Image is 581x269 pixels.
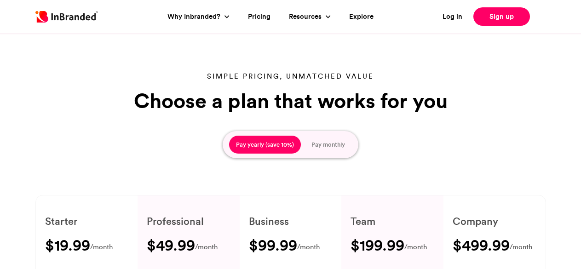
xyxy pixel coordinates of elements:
[130,89,452,113] h1: Choose a plan that works for you
[443,11,462,22] a: Log in
[453,238,510,252] h3: $499.99
[249,238,297,252] h3: $99.99
[130,71,452,81] p: Simple pricing, unmatched value
[351,238,404,252] h3: $199.99
[45,214,129,229] h6: Starter
[404,241,427,253] span: /month
[289,11,324,22] a: Resources
[351,214,434,229] h6: Team
[473,7,530,26] a: Sign up
[248,11,270,22] a: Pricing
[297,241,320,253] span: /month
[305,136,352,154] button: Pay monthly
[453,214,536,229] h6: Company
[349,11,374,22] a: Explore
[35,11,98,23] img: Inbranded
[249,214,333,229] h6: Business
[167,11,223,22] a: Why Inbranded?
[147,214,230,229] h6: Professional
[45,238,90,252] h3: $19.99
[229,136,301,154] button: Pay yearly (save 10%)
[147,238,195,252] h3: $49.99
[90,241,113,253] span: /month
[510,241,532,253] span: /month
[195,241,218,253] span: /month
